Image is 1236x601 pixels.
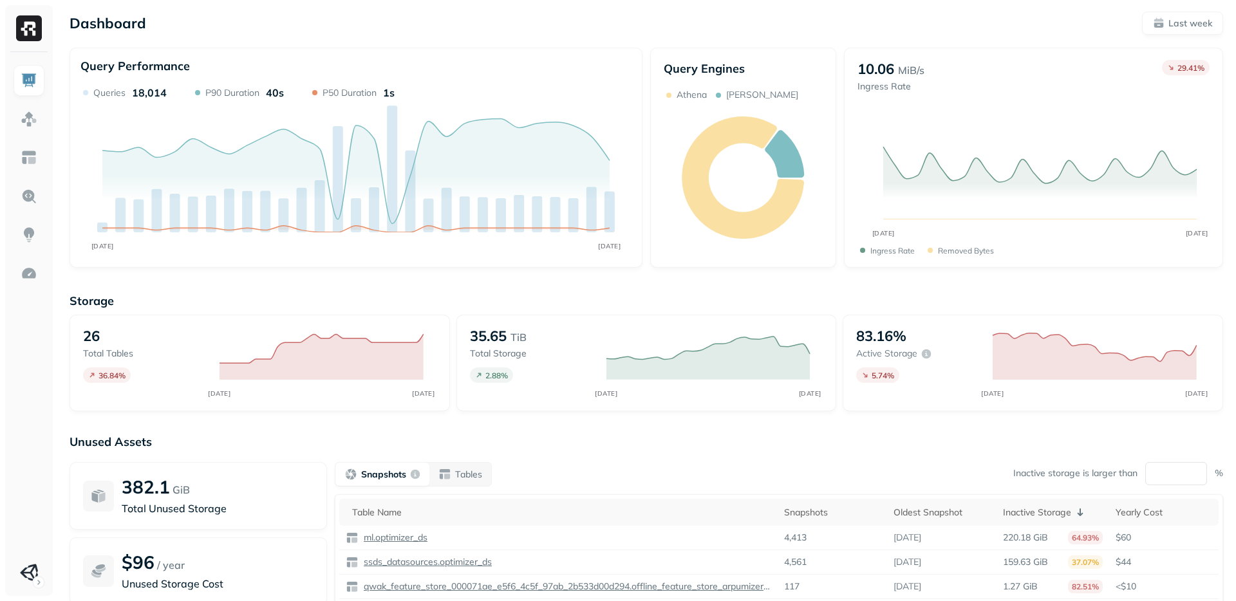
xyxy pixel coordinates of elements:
img: Query Explorer [21,188,37,205]
p: 220.18 GiB [1003,532,1048,544]
p: Last week [1168,17,1212,30]
p: Inactive Storage [1003,506,1071,519]
p: $96 [122,551,154,573]
p: Query Performance [80,59,190,73]
p: Query Engines [664,61,823,76]
p: [PERSON_NAME] [726,89,798,101]
p: 82.51% [1068,580,1103,593]
tspan: [DATE] [209,389,231,397]
p: 5.74 % [872,371,894,380]
p: Total Unused Storage [122,501,314,516]
p: Total storage [470,347,594,360]
p: Ingress Rate [870,246,915,255]
img: Asset Explorer [21,149,37,166]
p: <$10 [1116,580,1212,593]
tspan: [DATE] [799,389,821,397]
img: table [346,580,359,593]
p: Tables [455,468,482,481]
p: GiB [173,482,190,497]
p: TiB [510,329,527,345]
p: P90 Duration [205,87,259,99]
tspan: [DATE] [412,389,435,397]
p: Unused Assets [70,434,1223,449]
p: [DATE] [894,580,921,593]
div: Yearly Cost [1116,506,1212,519]
button: Last week [1142,12,1223,35]
img: Dashboard [21,72,37,89]
p: Snapshots [361,468,406,481]
p: 10.06 [857,60,894,78]
p: Dashboard [70,14,146,32]
p: 4,561 [784,556,807,568]
p: ssds_datasources.optimizer_ds [361,556,492,568]
tspan: [DATE] [595,389,617,397]
p: Inactive storage is larger than [1013,467,1138,479]
p: 35.65 [470,327,507,345]
p: Total tables [83,347,207,360]
img: Assets [21,111,37,127]
p: / year [157,557,185,573]
p: 40s [266,86,284,99]
p: [DATE] [894,556,921,568]
tspan: [DATE] [598,242,621,250]
p: Queries [93,87,126,99]
img: Ryft [16,15,42,41]
tspan: [DATE] [872,229,894,237]
p: 36.84 % [98,371,126,380]
p: qwak_feature_store_000071ae_e5f6_4c5f_97ab_2b533d00d294.offline_feature_store_arpumizer_user_leve... [361,580,771,593]
p: 2.88 % [485,371,508,380]
p: 382.1 [122,476,170,498]
p: $60 [1116,532,1212,544]
p: Unused Storage Cost [122,576,314,591]
a: qwak_feature_store_000071ae_e5f6_4c5f_97ab_2b533d00d294.offline_feature_store_arpumizer_user_leve... [359,580,771,593]
p: 1s [383,86,395,99]
p: 29.41 % [1177,63,1204,73]
tspan: [DATE] [1185,229,1208,237]
p: P50 Duration [323,87,377,99]
p: Active storage [856,347,917,360]
p: 64.93% [1068,531,1103,544]
p: Athena [677,89,707,101]
img: Unity [20,564,38,582]
div: Table Name [352,506,771,519]
p: 4,413 [784,532,807,544]
tspan: [DATE] [91,242,114,250]
p: 18,014 [132,86,167,99]
img: Optimization [21,265,37,282]
p: % [1215,467,1223,479]
p: $44 [1116,556,1212,568]
div: Oldest Snapshot [894,506,990,519]
p: ml.optimizer_ds [361,532,427,544]
img: table [346,556,359,569]
p: Removed bytes [938,246,994,255]
tspan: [DATE] [1186,389,1208,397]
p: 26 [83,327,100,345]
a: ssds_datasources.optimizer_ds [359,556,492,568]
p: 83.16% [856,327,906,345]
a: ml.optimizer_ds [359,532,427,544]
p: MiB/s [898,62,924,78]
p: Ingress Rate [857,80,924,93]
p: 37.07% [1068,555,1103,569]
img: Insights [21,227,37,243]
p: 159.63 GiB [1003,556,1048,568]
p: [DATE] [894,532,921,544]
img: table [346,532,359,544]
p: Storage [70,293,1223,308]
p: 117 [784,580,800,593]
p: 1.27 GiB [1003,580,1038,593]
tspan: [DATE] [982,389,1004,397]
div: Snapshots [784,506,881,519]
